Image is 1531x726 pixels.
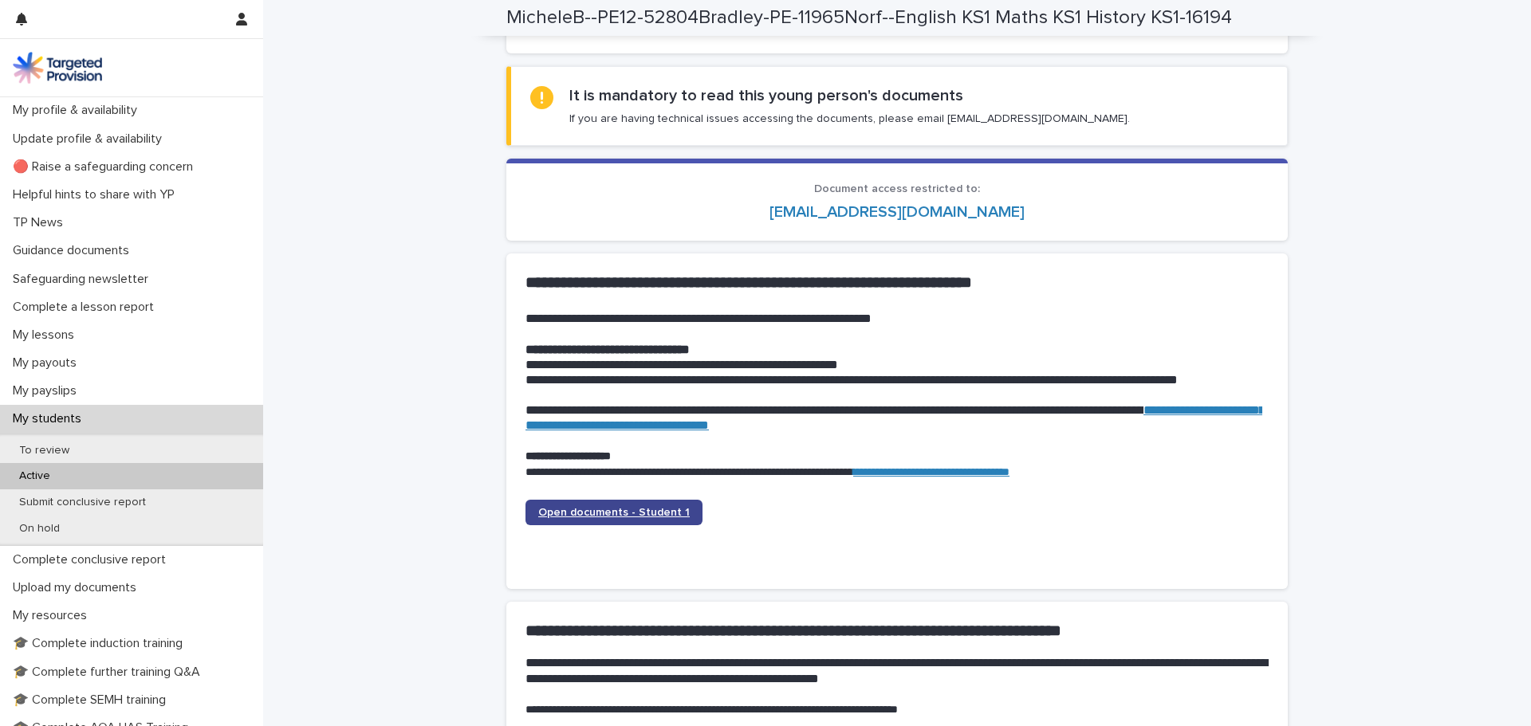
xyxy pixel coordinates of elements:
p: Guidance documents [6,243,142,258]
a: Open documents - Student 1 [525,500,703,525]
a: [EMAIL_ADDRESS][DOMAIN_NAME] [769,204,1025,220]
p: 🔴 Raise a safeguarding concern [6,159,206,175]
p: To review [6,444,82,457]
p: Complete conclusive report [6,552,179,567]
p: Helpful hints to share with YP [6,187,187,202]
p: Active [6,469,63,483]
p: My students [6,411,94,426]
p: Upload my documents [6,580,149,595]
span: Document access restricted to: [814,183,980,194]
p: My payslips [6,383,89,398]
p: 🎓 Complete further training Q&A [6,665,213,680]
p: TP News [6,215,76,230]
h2: MicheleB--PE12-52804Bradley-PE-11965Norf--English KS1 Maths KS1 History KS1-16194 [506,6,1232,29]
p: My profile & availability [6,103,150,118]
p: 🎓 Complete SEMH training [6,693,179,708]
p: My payouts [6,355,89,371]
p: My lessons [6,328,87,343]
p: Complete a lesson report [6,300,167,315]
img: M5nRWzHhSzIhMunXDL62 [13,52,102,84]
p: My resources [6,608,100,623]
p: Submit conclusive report [6,496,159,509]
h2: It is mandatory to read this young person's documents [569,86,963,105]
p: On hold [6,522,73,536]
span: Open documents - Student 1 [538,507,690,518]
p: 🎓 Complete induction training [6,636,195,651]
p: Safeguarding newsletter [6,272,161,287]
p: If you are having technical issues accessing the documents, please email [EMAIL_ADDRESS][DOMAIN_N... [569,112,1130,126]
p: Update profile & availability [6,131,175,147]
